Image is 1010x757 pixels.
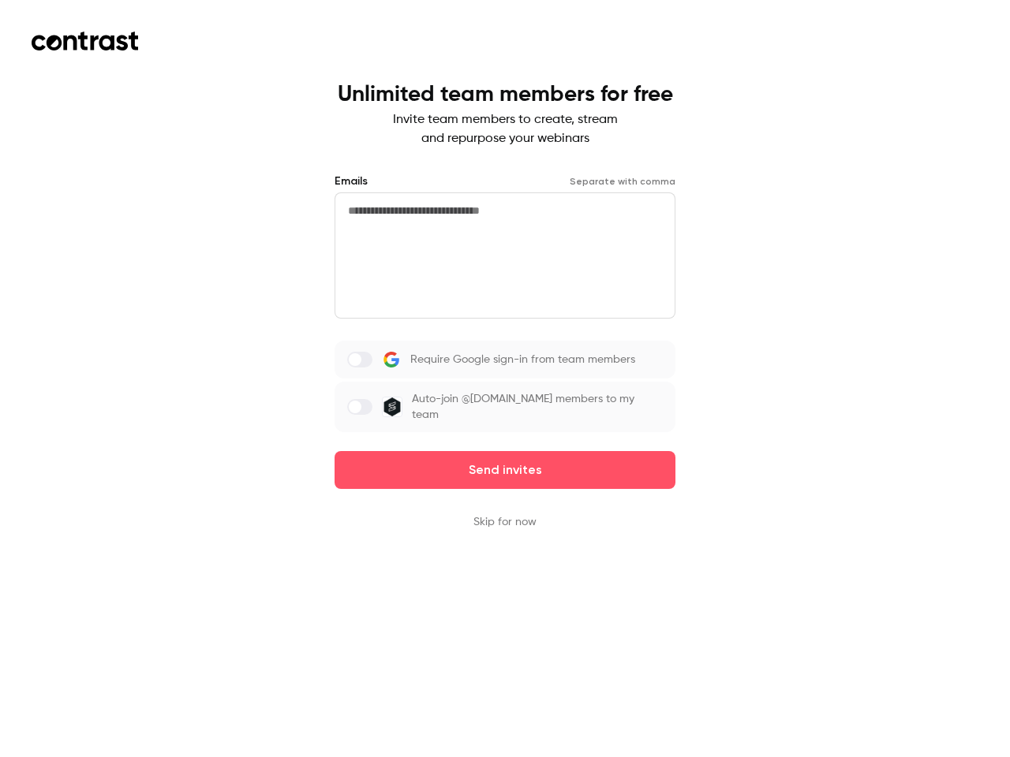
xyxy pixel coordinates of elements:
button: Send invites [335,451,675,489]
label: Auto-join @[DOMAIN_NAME] members to my team [335,382,675,432]
p: Separate with comma [570,175,675,188]
p: Invite team members to create, stream and repurpose your webinars [338,110,673,148]
button: Skip for now [473,514,537,530]
label: Require Google sign-in from team members [335,341,675,378]
label: Emails [335,173,368,189]
img: Secob [383,397,402,416]
h1: Unlimited team members for free [338,82,673,107]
